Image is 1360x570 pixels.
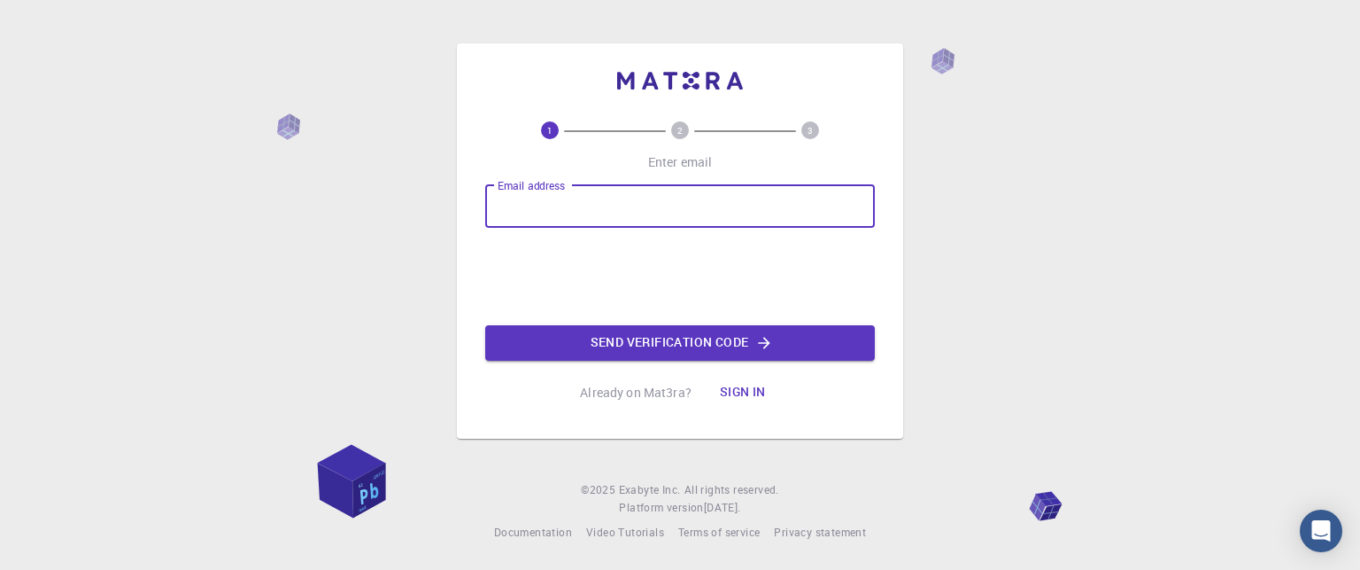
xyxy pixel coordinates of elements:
[498,178,565,193] label: Email address
[704,499,741,517] a: [DATE].
[547,124,552,137] text: 1
[485,325,875,361] button: Send verification code
[619,499,703,517] span: Platform version
[807,124,813,137] text: 3
[684,481,779,499] span: All rights reserved.
[581,481,618,499] span: © 2025
[494,524,572,542] a: Documentation
[706,375,780,410] button: Sign in
[678,524,760,542] a: Terms of service
[704,500,741,514] span: [DATE] .
[586,525,664,539] span: Video Tutorials
[545,242,815,311] iframe: reCAPTCHA
[619,481,681,499] a: Exabyte Inc.
[677,124,683,137] text: 2
[648,153,713,171] p: Enter email
[580,384,692,402] p: Already on Mat3ra?
[774,525,866,539] span: Privacy statement
[494,525,572,539] span: Documentation
[678,525,760,539] span: Terms of service
[586,524,664,542] a: Video Tutorials
[1300,510,1342,552] div: Open Intercom Messenger
[774,524,866,542] a: Privacy statement
[619,482,681,496] span: Exabyte Inc.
